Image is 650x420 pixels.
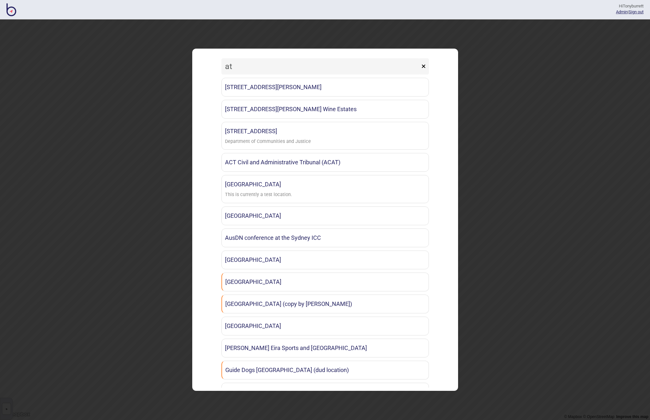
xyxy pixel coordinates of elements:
[616,3,644,9] div: Hi Tonyburrett
[221,175,429,203] a: [GEOGRAPHIC_DATA]This is currently a test location.
[225,190,292,200] div: This is currently a test location.
[616,9,629,14] span: |
[225,137,311,146] div: Department of Communities and Justice
[221,339,429,357] a: [PERSON_NAME] Eira Sports and [GEOGRAPHIC_DATA]
[221,228,429,247] a: AusDN conference at the Sydney ICC
[221,122,429,150] a: [STREET_ADDRESS]Department of Communities and Justice
[616,9,628,14] a: Admin
[629,9,644,14] button: Sign out
[418,58,429,75] button: ×
[221,206,429,225] a: [GEOGRAPHIC_DATA]
[221,58,420,75] input: Search locations by tag + name
[6,3,16,16] img: BindiMaps CMS
[221,153,429,172] a: ACT Civil and Administrative Tribunal (ACAT)
[221,273,429,291] a: [GEOGRAPHIC_DATA]
[221,295,429,313] a: [GEOGRAPHIC_DATA] (copy by [PERSON_NAME])
[221,251,429,269] a: [GEOGRAPHIC_DATA]
[221,361,429,379] a: Guide Dogs [GEOGRAPHIC_DATA] (dud location)
[221,78,429,97] a: [STREET_ADDRESS][PERSON_NAME]
[221,100,429,119] a: [STREET_ADDRESS][PERSON_NAME] Wine Estates
[221,317,429,335] a: [GEOGRAPHIC_DATA]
